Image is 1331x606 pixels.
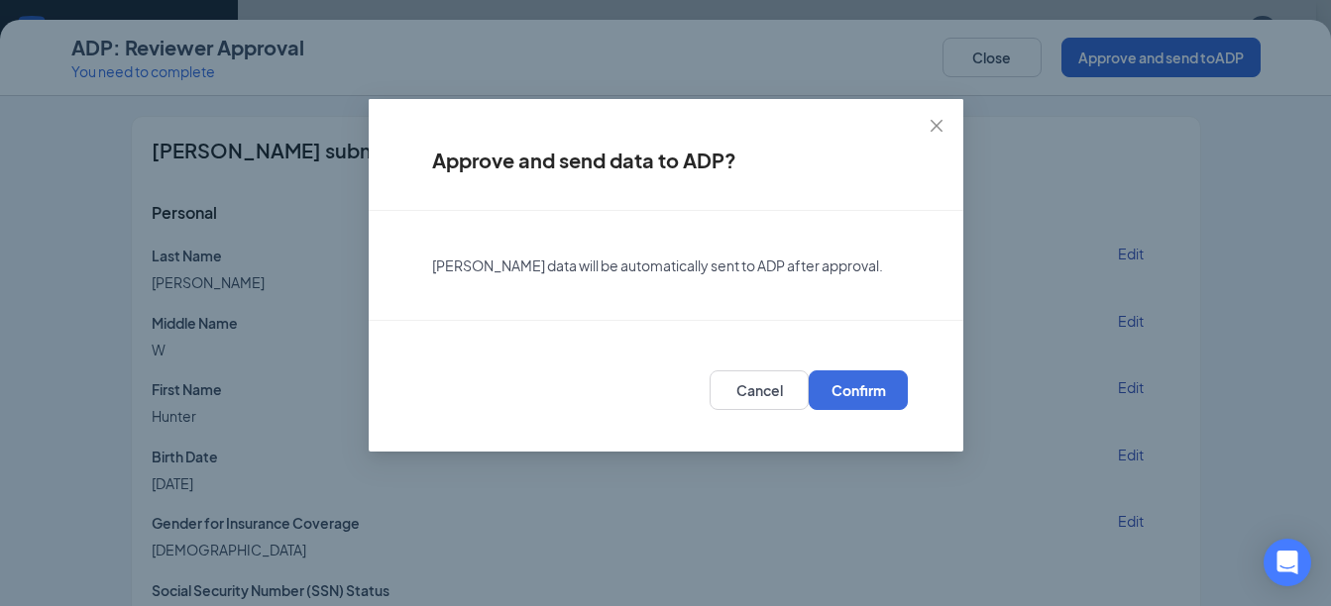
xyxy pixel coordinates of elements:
button: Confirm [809,370,908,410]
button: Cancel [710,370,809,410]
span: [PERSON_NAME] data will be automatically sent to ADP after approval. [432,256,883,274]
button: Close [910,99,963,152]
span: Confirm [831,380,885,400]
h4: Approve and send data to ADP? [432,147,900,174]
div: Open Intercom Messenger [1264,539,1311,586]
span: close [929,118,944,134]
